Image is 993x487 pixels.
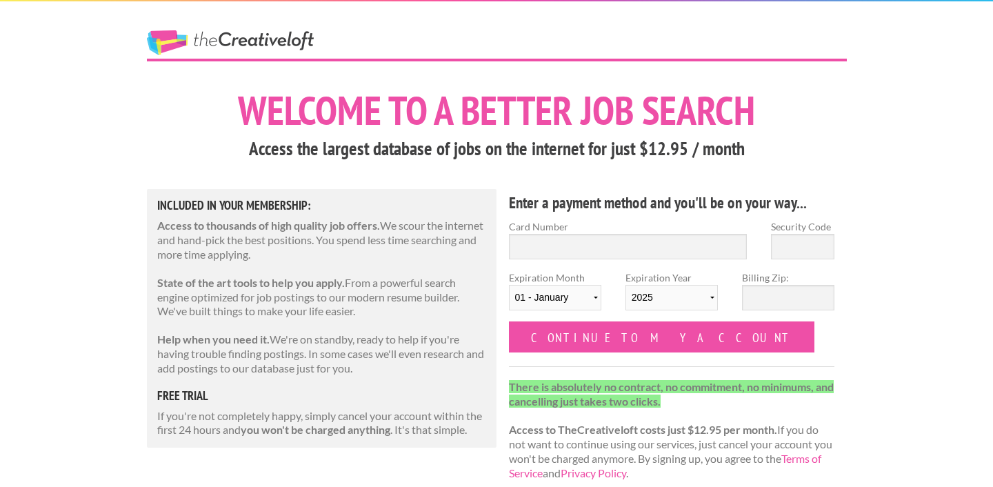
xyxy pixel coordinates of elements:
[509,380,834,408] strong: There is absolutely no contract, no commitment, no minimums, and cancelling just takes two clicks.
[509,219,748,234] label: Card Number
[157,409,487,438] p: If you're not completely happy, simply cancel your account within the first 24 hours and . It's t...
[509,380,835,481] p: If you do not want to continue using our services, just cancel your account you won't be charged ...
[509,321,815,352] input: Continue to my account
[625,285,718,310] select: Expiration Year
[509,423,777,436] strong: Access to TheCreativeloft costs just $12.95 per month.
[157,199,487,212] h5: Included in Your Membership:
[157,276,487,319] p: From a powerful search engine optimized for job postings to our modern resume builder. We've buil...
[742,270,834,285] label: Billing Zip:
[147,30,314,55] a: The Creative Loft
[625,270,718,321] label: Expiration Year
[157,219,487,261] p: We scour the internet and hand-pick the best positions. You spend less time searching and more ti...
[157,332,487,375] p: We're on standby, ready to help if you're having trouble finding postings. In some cases we'll ev...
[561,466,626,479] a: Privacy Policy
[509,270,601,321] label: Expiration Month
[771,219,834,234] label: Security Code
[509,285,601,310] select: Expiration Month
[509,192,835,214] h4: Enter a payment method and you'll be on your way...
[157,219,380,232] strong: Access to thousands of high quality job offers.
[241,423,390,436] strong: you won't be charged anything
[509,452,821,479] a: Terms of Service
[147,136,847,162] h3: Access the largest database of jobs on the internet for just $12.95 / month
[147,90,847,130] h1: Welcome to a better job search
[157,332,270,346] strong: Help when you need it.
[157,276,345,289] strong: State of the art tools to help you apply.
[157,390,487,402] h5: free trial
